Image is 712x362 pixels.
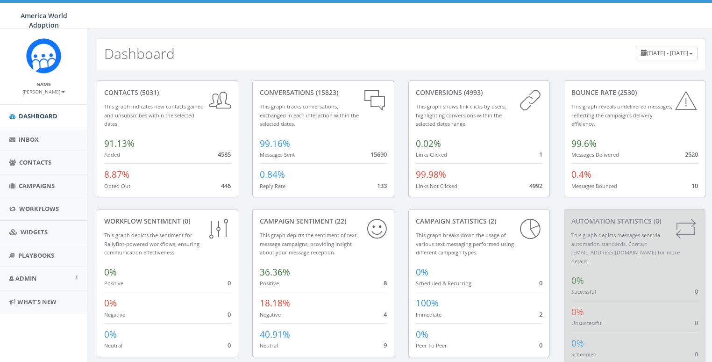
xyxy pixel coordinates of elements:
span: 100% [416,297,439,309]
small: Added [104,151,120,158]
small: This graph indicates new contacts gained and unsubscribes within the selected dates. [104,103,204,127]
small: Negative [104,311,125,318]
small: [PERSON_NAME] [22,88,65,95]
small: Immediate [416,311,441,318]
span: (4993) [462,88,483,97]
span: 0 [695,350,698,358]
span: 0 [695,287,698,296]
span: What's New [17,297,57,306]
small: Successful [571,288,596,295]
span: 0 [228,310,231,319]
small: Messages Sent [260,151,295,158]
div: Automation Statistics [571,217,698,226]
span: 0% [104,266,117,278]
span: (2) [487,217,496,225]
span: Workflows [19,204,59,213]
span: (0) [181,217,190,225]
div: Bounce Rate [571,88,698,97]
span: 10 [691,181,698,190]
span: [DATE] - [DATE] [647,49,688,57]
span: 15690 [370,150,387,159]
span: 0% [416,266,428,278]
span: Inbox [19,135,39,144]
span: (15823) [314,88,338,97]
span: 0.4% [571,168,591,181]
span: 4992 [529,181,542,190]
div: Campaign Sentiment [260,217,386,226]
small: Positive [260,280,279,287]
small: This graph depicts the sentiment of text message campaigns, providing insight about your message ... [260,232,356,256]
span: Widgets [21,228,48,236]
span: (2530) [616,88,637,97]
a: [PERSON_NAME] [22,87,65,95]
span: 99.98% [416,168,446,181]
small: Positive [104,280,123,287]
div: contacts [104,88,231,97]
span: 1 [539,150,542,159]
small: Links Clicked [416,151,447,158]
span: Contacts [19,158,51,167]
div: Campaign Statistics [416,217,542,226]
span: 0% [571,306,584,318]
span: 0 [228,341,231,349]
small: This graph tracks conversations, exchanged in each interaction within the selected dates. [260,103,359,127]
span: 0 [695,319,698,327]
span: 0.84% [260,168,285,181]
span: 133 [377,181,387,190]
span: 4585 [218,150,231,159]
small: Scheduled & Recurring [416,280,471,287]
small: This graph reveals undelivered messages, reflecting the campaign's delivery efficiency. [571,103,672,127]
span: 91.13% [104,138,135,150]
span: 8.87% [104,168,129,181]
span: (5031) [138,88,159,97]
span: 36.36% [260,266,290,278]
small: This graph shows link clicks by users, highlighting conversions within the selected dates range. [416,103,506,127]
span: 4 [384,310,387,319]
span: 0% [571,337,584,349]
small: Reply Rate [260,182,285,189]
span: 0% [104,328,117,340]
small: Name [36,81,51,87]
small: Peer To Peer [416,342,447,349]
div: Workflow Sentiment [104,217,231,226]
span: Admin [15,274,37,282]
span: America World Adoption [21,11,67,29]
span: 2520 [685,150,698,159]
small: This graph depicts messages sent via automation standards. Contact [EMAIL_ADDRESS][DOMAIN_NAME] f... [571,232,680,265]
span: (22) [333,217,346,225]
span: (0) [652,217,661,225]
small: Opted Out [104,182,130,189]
span: 8 [384,279,387,287]
h2: Dashboard [104,46,175,61]
span: Playbooks [18,251,54,260]
span: 0.02% [416,138,441,150]
span: 0% [416,328,428,340]
span: 9 [384,341,387,349]
span: 0% [104,297,117,309]
small: This graph depicts the sentiment for RallyBot-powered workflows, ensuring communication effective... [104,232,199,256]
span: 18.18% [260,297,290,309]
small: Unsuccessful [571,319,603,326]
span: Dashboard [19,112,57,120]
span: 2 [539,310,542,319]
span: 99.16% [260,138,290,150]
small: Messages Bounced [571,182,617,189]
small: Messages Delivered [571,151,619,158]
span: Campaigns [19,181,55,190]
img: Rally_Corp_Icon.png [26,38,61,73]
span: 99.6% [571,138,597,150]
span: 0 [228,279,231,287]
small: This graph breaks down the usage of various text messaging performed using different campaign types. [416,232,514,256]
small: Scheduled [571,351,597,358]
small: Links Not Clicked [416,182,457,189]
small: Neutral [104,342,122,349]
span: 446 [221,181,231,190]
span: 0 [539,341,542,349]
span: 0% [571,275,584,287]
small: Negative [260,311,281,318]
span: 0 [539,279,542,287]
small: Neutral [260,342,278,349]
span: 40.91% [260,328,290,340]
div: conversations [260,88,386,97]
div: conversions [416,88,542,97]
